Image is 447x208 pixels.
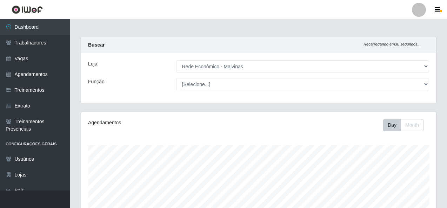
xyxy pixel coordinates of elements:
strong: Buscar [88,42,105,48]
div: Toolbar with button groups [383,119,429,131]
label: Função [88,78,105,85]
div: First group [383,119,423,131]
i: Recarregando em 30 segundos... [363,42,421,46]
button: Day [383,119,401,131]
label: Loja [88,60,97,68]
img: CoreUI Logo [12,5,43,14]
button: Month [401,119,423,131]
div: Agendamentos [88,119,224,126]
